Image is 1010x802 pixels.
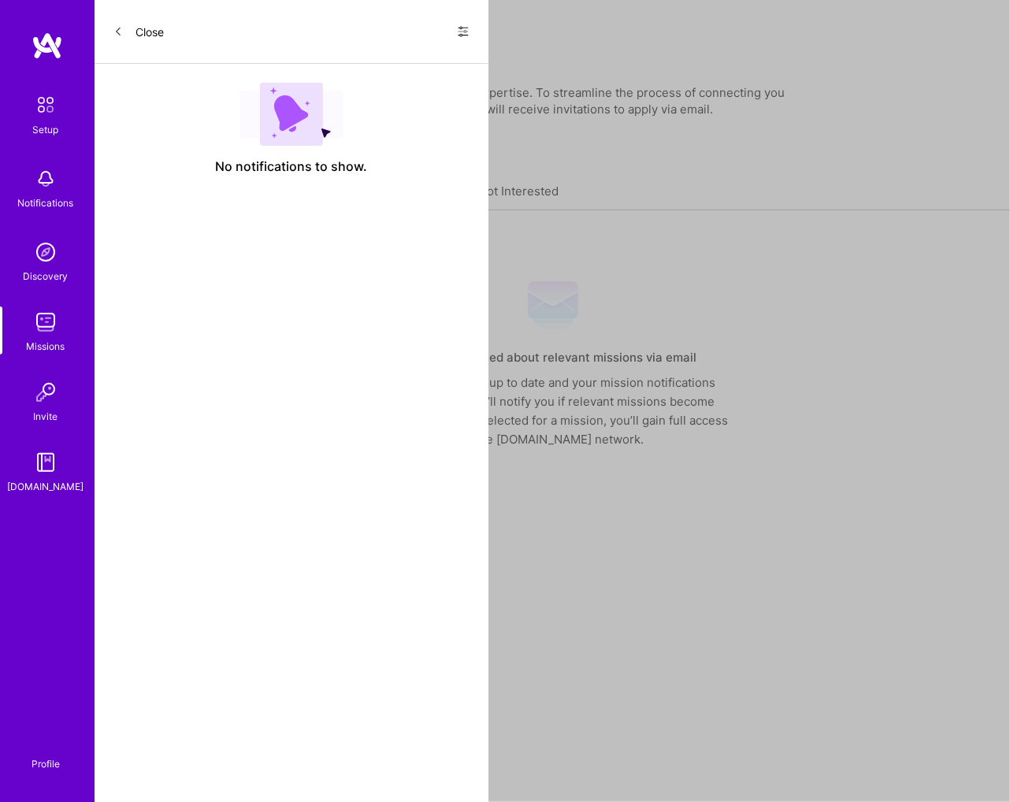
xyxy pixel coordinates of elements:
img: bell [30,163,61,195]
img: guide book [30,447,61,478]
img: Invite [30,377,61,408]
img: empty [240,83,343,146]
div: Profile [32,756,60,770]
div: Missions [27,338,65,355]
img: logo [32,32,63,60]
div: Setup [33,121,59,138]
a: Profile [26,739,65,770]
div: Discovery [24,268,69,284]
div: Invite [34,408,58,425]
img: discovery [30,236,61,268]
img: teamwork [30,306,61,338]
button: Close [113,19,164,44]
span: No notifications to show. [216,158,368,175]
img: setup [29,88,62,121]
div: Notifications [18,195,74,211]
div: [DOMAIN_NAME] [8,478,84,495]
